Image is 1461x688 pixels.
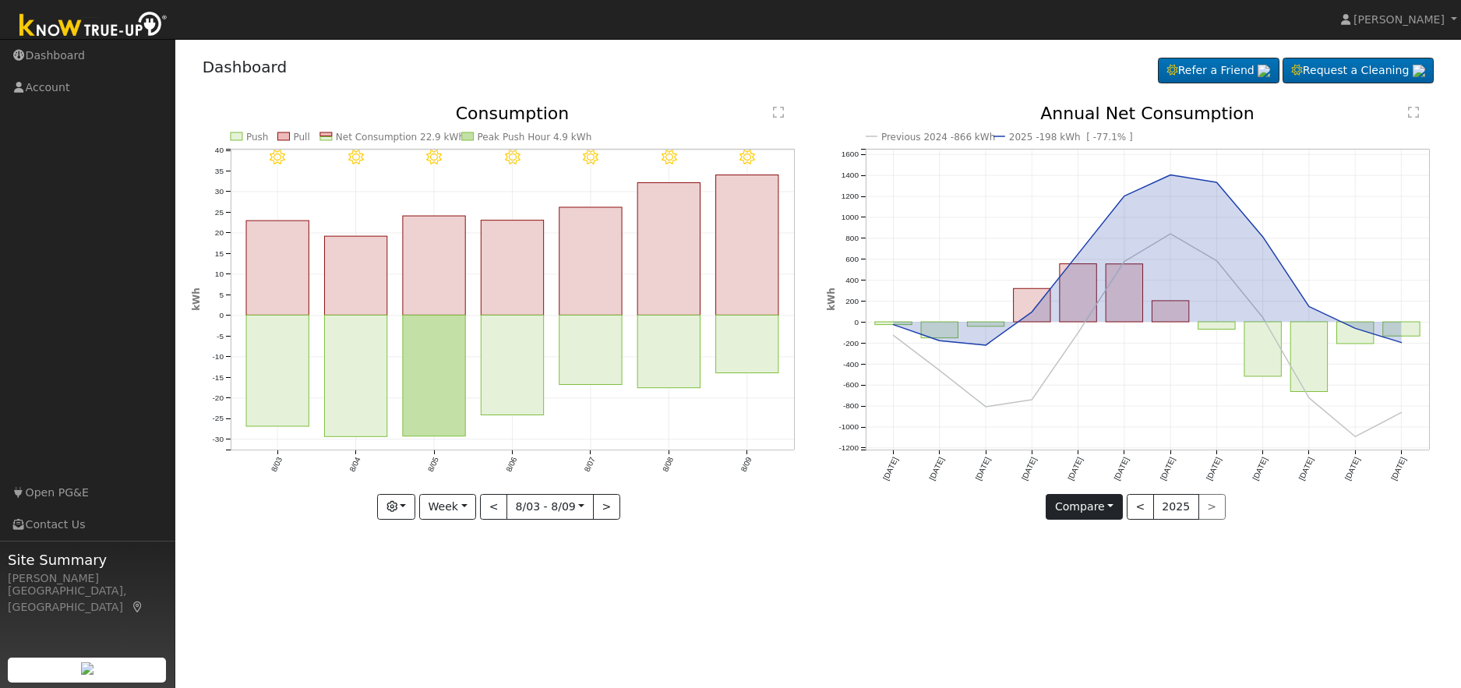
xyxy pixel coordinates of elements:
text: [DATE] [1066,456,1084,482]
i: 8/05 - Clear [426,150,442,165]
text: -5 [217,332,224,340]
text: 8/03 [270,456,284,474]
circle: onclick="" [936,338,942,344]
div: [PERSON_NAME] [8,570,167,587]
text: 8/09 [739,456,753,474]
rect: onclick="" [874,322,911,325]
text: -10 [212,353,224,362]
circle: onclick="" [1029,397,1035,404]
rect: onclick="" [403,316,465,437]
circle: onclick="" [1075,330,1081,337]
text: 200 [845,297,859,305]
text: 8/04 [348,456,362,474]
text: 35 [214,167,224,175]
circle: onclick="" [1399,340,1405,346]
text: [DATE] [1390,456,1408,482]
a: Map [131,601,145,613]
i: 8/09 - Clear [739,150,755,165]
button: > [593,494,620,520]
button: 2025 [1153,494,1199,520]
circle: onclick="" [1121,259,1128,265]
text: -20 [212,394,224,403]
rect: onclick="" [324,236,386,315]
i: 8/03 - Clear [270,150,285,165]
rect: onclick="" [1244,322,1281,376]
circle: onclick="" [936,368,942,374]
text: 1600 [841,150,859,159]
text: [DATE] [1297,456,1315,482]
text: 1200 [841,192,859,201]
circle: onclick="" [1353,326,1359,332]
rect: onclick="" [246,316,309,427]
circle: onclick="" [1260,234,1266,240]
rect: onclick="" [1106,264,1142,322]
circle: onclick="" [1399,410,1405,416]
a: Refer a Friend [1158,58,1279,84]
text: -800 [843,402,859,411]
circle: onclick="" [1167,231,1173,237]
circle: onclick="" [1213,258,1219,264]
rect: onclick="" [246,221,309,315]
rect: onclick="" [1060,264,1096,323]
text: [DATE] [1159,456,1177,482]
text: 8/05 [426,456,440,474]
text: 8/06 [504,456,518,474]
text: 2025 -198 kWh [ -77.1% ] [1009,132,1133,143]
text: 8/07 [583,456,597,474]
img: retrieve [1413,65,1425,77]
circle: onclick="" [1213,179,1219,185]
circle: onclick="" [1306,395,1312,401]
text: -30 [212,436,224,444]
text: 15 [214,249,224,258]
circle: onclick="" [1353,434,1359,440]
text: Annual Net Consumption [1040,104,1255,123]
rect: onclick="" [967,322,1004,326]
text: 0 [854,318,859,326]
i: 8/07 - Clear [583,150,598,165]
text: 0 [219,312,224,320]
text: 40 [214,146,224,154]
text: 8/08 [661,456,675,474]
text: [DATE] [881,456,899,482]
text:  [773,106,784,118]
img: Know True-Up [12,9,175,44]
circle: onclick="" [1167,172,1173,178]
text: [DATE] [974,456,992,482]
text: kWh [191,288,202,312]
rect: onclick="" [716,316,778,373]
text: [DATE] [1020,456,1038,482]
text: -400 [843,360,859,369]
circle: onclick="" [1121,193,1128,199]
button: Compare [1046,494,1123,520]
circle: onclick="" [1029,309,1035,316]
button: 8/03 - 8/09 [506,494,594,520]
rect: onclick="" [559,316,622,385]
text: -1200 [838,444,859,453]
rect: onclick="" [1013,289,1050,323]
button: < [1127,494,1154,520]
circle: onclick="" [1260,315,1266,321]
circle: onclick="" [983,404,989,411]
text: 10 [214,270,224,279]
rect: onclick="" [716,175,778,316]
text: 25 [214,208,224,217]
text: [DATE] [1205,456,1223,482]
rect: onclick="" [559,207,622,316]
a: Dashboard [203,58,288,76]
circle: onclick="" [890,322,896,328]
button: Week [419,494,476,520]
text: 5 [219,291,224,299]
rect: onclick="" [1383,322,1420,336]
text: Peak Push Hour 4.9 kWh [478,132,592,143]
rect: onclick="" [403,216,465,315]
text: 800 [845,234,859,242]
img: retrieve [81,662,94,675]
rect: onclick="" [1337,322,1374,344]
rect: onclick="" [921,322,958,338]
i: 8/06 - Clear [505,150,521,165]
img: retrieve [1258,65,1270,77]
circle: onclick="" [983,343,989,349]
rect: onclick="" [324,316,386,437]
rect: onclick="" [637,316,700,388]
text: -25 [212,415,224,423]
